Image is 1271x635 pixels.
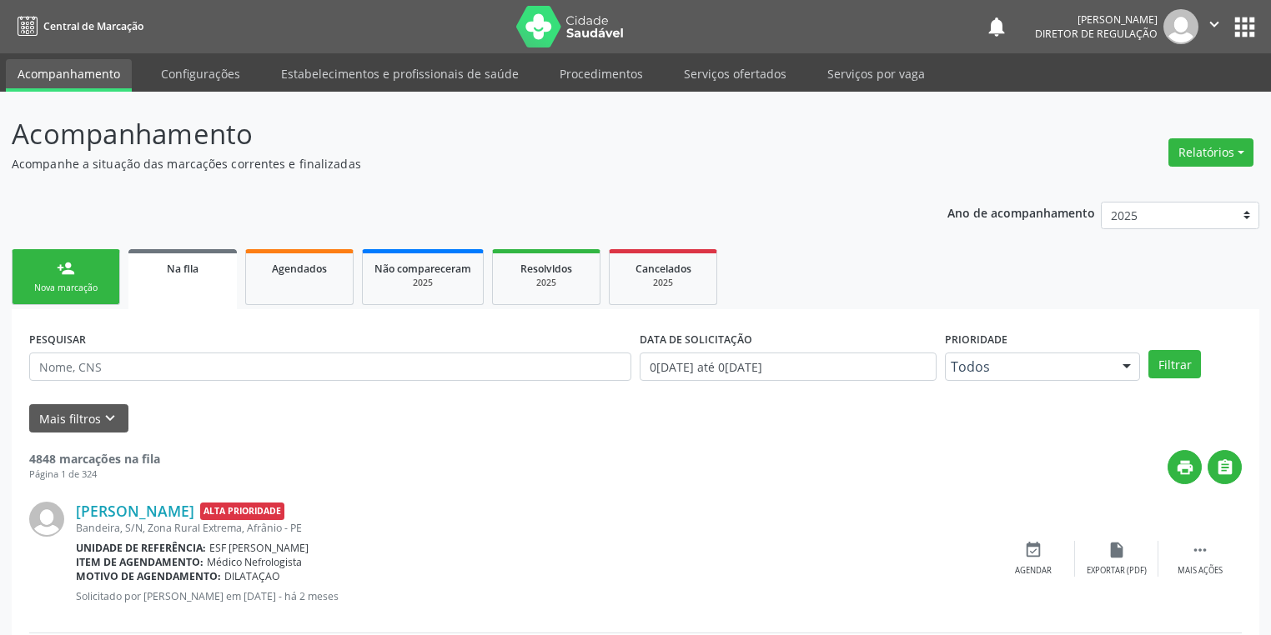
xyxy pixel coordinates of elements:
[1024,541,1042,559] i: event_available
[76,589,992,603] p: Solicitado por [PERSON_NAME] em [DATE] - há 2 meses
[29,451,160,467] strong: 4848 marcações na fila
[209,541,309,555] span: ESF [PERSON_NAME]
[12,155,885,172] p: Acompanhe a situação das marcações correntes e finalizadas
[29,467,160,482] div: Página 1 de 324
[672,59,798,88] a: Serviços ofertados
[29,502,64,537] img: img
[1148,350,1201,378] button: Filtrar
[1205,15,1223,33] i: 
[1015,565,1052,577] div: Agendar
[1198,9,1230,44] button: 
[1087,565,1147,577] div: Exportar (PDF)
[1035,12,1158,27] div: [PERSON_NAME]
[1035,27,1158,41] span: Diretor de regulação
[985,15,1008,38] button: notifications
[1168,450,1202,484] button: print
[1216,458,1234,477] i: 
[12,113,885,155] p: Acompanhamento
[1176,458,1194,477] i: print
[76,541,206,555] b: Unidade de referência:
[6,59,132,92] a: Acompanhamento
[951,358,1106,375] span: Todos
[621,277,705,289] div: 2025
[1208,450,1242,484] button: 
[548,59,655,88] a: Procedimentos
[1230,12,1259,42] button: apps
[640,352,937,381] input: Selecione um intervalo
[1191,541,1209,559] i: 
[374,277,471,289] div: 2025
[57,259,75,277] div: person_add
[29,404,128,433] button: Mais filtroskeyboard_arrow_down
[1108,541,1126,559] i: insert_drive_file
[101,409,119,427] i: keyboard_arrow_down
[1163,9,1198,44] img: img
[76,555,203,569] b: Item de agendamento:
[945,327,1007,352] label: Prioridade
[29,327,86,352] label: PESQUISAR
[76,569,221,583] b: Motivo de agendamento:
[635,262,691,276] span: Cancelados
[272,262,327,276] span: Agendados
[29,352,631,381] input: Nome, CNS
[76,502,194,520] a: [PERSON_NAME]
[505,277,588,289] div: 2025
[200,502,284,520] span: Alta Prioridade
[947,202,1095,222] p: Ano de acompanhamento
[640,327,752,352] label: DATA DE SOLICITAÇÃO
[207,555,302,569] span: Médico Nefrologista
[269,59,530,88] a: Estabelecimentos e profissionais de saúde
[1168,138,1253,167] button: Relatórios
[167,262,198,276] span: Na fila
[224,569,280,583] span: DILATAÇAO
[76,521,992,535] div: Bandeira, S/N, Zona Rural Extrema, Afrânio - PE
[12,12,143,40] a: Central de Marcação
[816,59,937,88] a: Serviços por vaga
[520,262,572,276] span: Resolvidos
[24,282,108,294] div: Nova marcação
[374,262,471,276] span: Não compareceram
[43,19,143,33] span: Central de Marcação
[1178,565,1223,577] div: Mais ações
[149,59,252,88] a: Configurações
